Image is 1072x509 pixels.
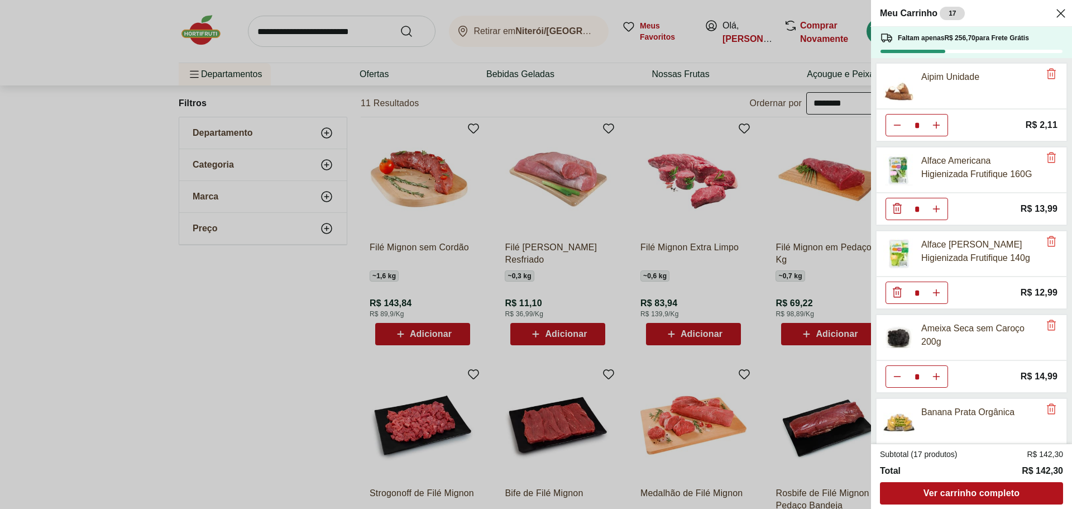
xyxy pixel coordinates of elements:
[908,366,925,387] input: Quantidade Atual
[921,238,1040,265] div: Alface [PERSON_NAME] Higienizada Frutifique 140g
[1045,403,1058,416] button: Remove
[883,406,915,437] img: Banana Prata Orgânica
[886,114,908,136] button: Diminuir Quantidade
[923,489,1020,498] span: Ver carrinho completo
[1045,319,1058,332] button: Remove
[908,115,925,136] input: Quantidade Atual
[1021,285,1057,300] span: R$ 12,99
[921,406,1014,419] div: Banana Prata Orgânica
[883,322,915,353] img: Principal
[921,322,1040,349] div: Ameixa Seca sem Caroço 200g
[1022,464,1063,478] span: R$ 142,30
[880,464,901,478] span: Total
[925,114,947,136] button: Aumentar Quantidade
[1045,235,1058,249] button: Remove
[883,70,915,102] img: Aipim Unidade
[880,449,958,460] span: Subtotal (17 produtos)
[1026,117,1057,132] span: R$ 2,11
[925,198,947,220] button: Aumentar Quantidade
[1021,369,1057,384] span: R$ 14,99
[921,70,979,84] div: Aipim Unidade
[921,154,1040,181] div: Alface Americana Higienizada Frutifique 160G
[908,282,925,303] input: Quantidade Atual
[880,7,965,20] h2: Meu Carrinho
[886,365,908,388] button: Diminuir Quantidade
[1045,151,1058,165] button: Remove
[925,365,947,388] button: Aumentar Quantidade
[880,482,1063,505] a: Ver carrinho completo
[886,198,908,220] button: Diminuir Quantidade
[1027,449,1063,460] span: R$ 142,30
[883,154,915,185] img: Principal
[1021,201,1057,216] span: R$ 13,99
[898,34,1029,42] span: Faltam apenas R$ 256,70 para Frete Grátis
[940,7,965,20] div: 17
[1045,68,1058,81] button: Remove
[886,282,908,304] button: Diminuir Quantidade
[925,282,947,304] button: Aumentar Quantidade
[883,238,915,269] img: Principal
[908,198,925,220] input: Quantidade Atual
